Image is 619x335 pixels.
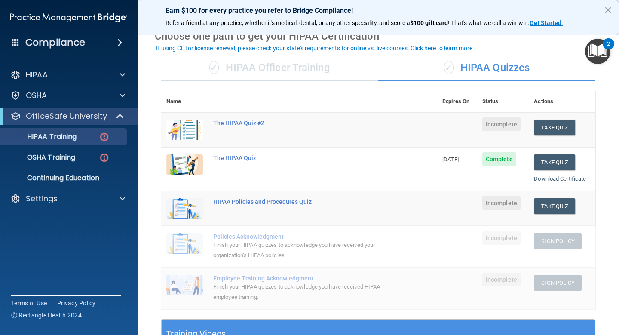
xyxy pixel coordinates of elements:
[26,111,107,121] p: OfficeSafe University
[99,152,110,163] img: danger-circle.6113f641.png
[529,91,595,112] th: Actions
[482,117,521,131] span: Incomplete
[99,132,110,142] img: danger-circle.6113f641.png
[155,44,475,52] button: If using CE for license renewal, please check your state's requirements for online vs. live cours...
[444,61,454,74] span: ✓
[213,282,394,302] div: Finish your HIPAA quizzes to acknowledge you have received HIPAA employee training.
[604,3,612,17] button: Close
[10,70,125,80] a: HIPAA
[607,44,610,55] div: 2
[410,19,448,26] strong: $100 gift card
[6,132,77,141] p: HIPAA Training
[26,90,47,101] p: OSHA
[165,19,410,26] span: Refer a friend at any practice, whether it's medical, dental, or any other speciality, and score a
[482,273,521,286] span: Incomplete
[585,39,610,64] button: Open Resource Center, 2 new notifications
[11,299,47,307] a: Terms of Use
[213,154,394,161] div: The HIPAA Quiz
[10,194,125,204] a: Settings
[534,198,575,214] button: Take Quiz
[6,174,123,182] p: Continuing Education
[155,24,602,49] div: Choose one path to get your HIPAA Certification
[10,111,125,121] a: OfficeSafe University
[482,231,521,245] span: Incomplete
[530,19,563,26] a: Get Started
[209,61,219,74] span: ✓
[530,19,561,26] strong: Get Started
[534,275,582,291] button: Sign Policy
[213,275,394,282] div: Employee Training Acknowledgment
[213,233,394,240] div: Policies Acknowledgment
[161,55,378,81] div: HIPAA Officer Training
[534,233,582,249] button: Sign Policy
[165,6,591,15] p: Earn $100 for every practice you refer to Bridge Compliance!
[26,194,58,204] p: Settings
[11,311,82,320] span: Ⓒ Rectangle Health 2024
[26,70,48,80] p: HIPAA
[156,45,474,51] div: If using CE for license renewal, please check your state's requirements for online vs. live cours...
[534,154,575,170] button: Take Quiz
[161,91,208,112] th: Name
[442,156,459,163] span: [DATE]
[25,37,85,49] h4: Compliance
[10,90,125,101] a: OSHA
[378,55,595,81] div: HIPAA Quizzes
[534,175,586,182] a: Download Certificate
[477,91,529,112] th: Status
[213,240,394,261] div: Finish your HIPAA quizzes to acknowledge you have received your organization’s HIPAA policies.
[6,153,75,162] p: OSHA Training
[213,198,394,205] div: HIPAA Policies and Procedures Quiz
[482,152,516,166] span: Complete
[213,120,394,126] div: The HIPAA Quiz #2
[57,299,96,307] a: Privacy Policy
[10,9,127,26] img: PMB logo
[534,120,575,135] button: Take Quiz
[437,91,477,112] th: Expires On
[482,196,521,210] span: Incomplete
[448,19,530,26] span: ! That's what we call a win-win.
